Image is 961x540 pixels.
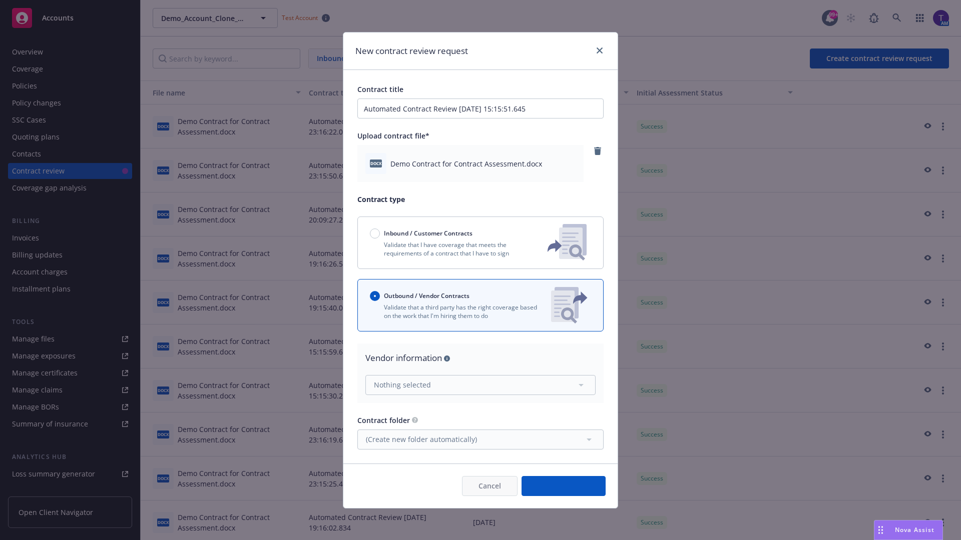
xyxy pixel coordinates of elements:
span: Contract title [357,84,403,94]
span: Upload contract file* [357,131,429,140]
p: Validate that a third party has the right coverage based on the work that I'm hiring them to do [370,303,543,320]
span: (Create new folder automatically) [366,434,477,444]
input: Enter a title for this contract [357,98,604,118]
span: Demo Contract for Contract Assessment.docx [390,158,542,169]
a: remove [592,145,604,157]
button: (Create new folder automatically) [357,429,604,449]
div: Drag to move [874,520,887,539]
span: Inbound / Customer Contracts [384,229,472,237]
button: Create request [522,476,606,496]
span: docx [370,159,382,167]
button: Nova Assist [874,520,943,540]
div: Vendor information [365,351,596,364]
button: Outbound / Vendor ContractsValidate that a third party has the right coverage based on the work t... [357,279,604,331]
h1: New contract review request [355,44,468,57]
button: Nothing selected [365,375,596,395]
p: Contract type [357,194,604,204]
input: Outbound / Vendor Contracts [370,291,380,301]
span: Outbound / Vendor Contracts [384,291,469,300]
span: Nova Assist [895,525,934,534]
span: Contract folder [357,415,410,425]
input: Inbound / Customer Contracts [370,228,380,238]
p: Validate that I have coverage that meets the requirements of a contract that I have to sign [370,240,531,257]
span: Nothing selected [374,379,431,390]
button: Cancel [462,476,518,496]
span: Create request [538,481,589,490]
span: Cancel [478,481,501,490]
button: Inbound / Customer ContractsValidate that I have coverage that meets the requirements of a contra... [357,216,604,269]
a: close [594,44,606,56]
